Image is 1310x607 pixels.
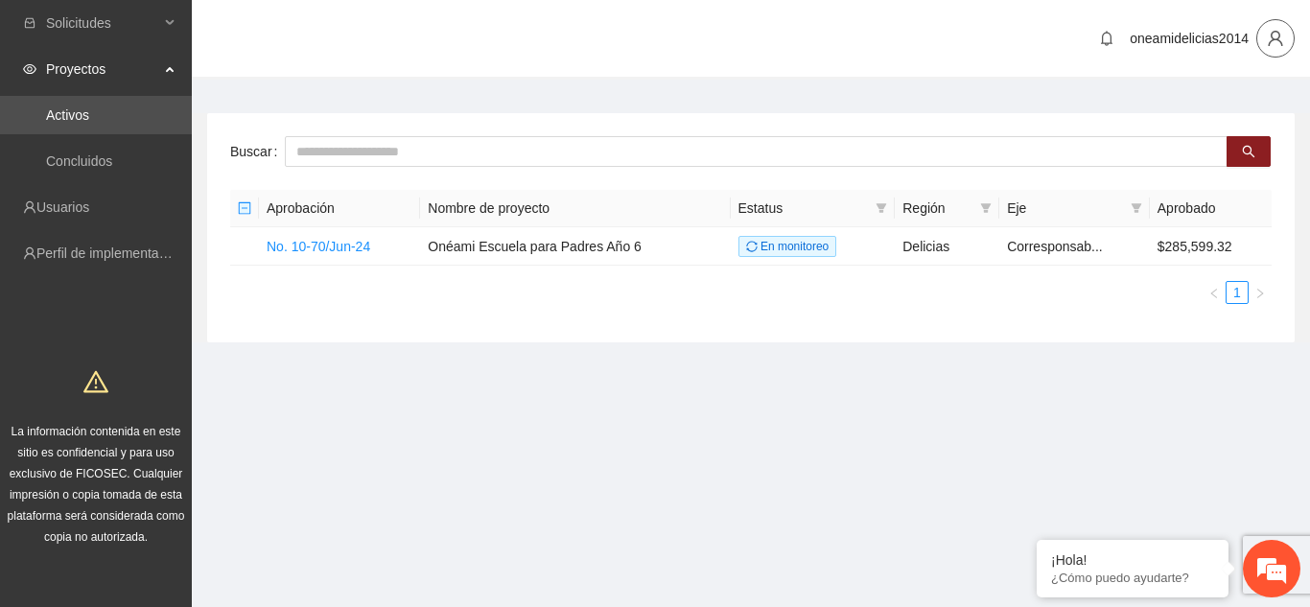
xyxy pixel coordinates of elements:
[1131,202,1142,214] span: filter
[83,369,108,394] span: warning
[46,153,112,169] a: Concluidos
[1150,227,1272,266] td: $285,599.32
[872,194,891,222] span: filter
[259,190,420,227] th: Aprobación
[876,202,887,214] span: filter
[420,190,730,227] th: Nombre de proyecto
[46,50,159,88] span: Proyectos
[895,227,999,266] td: Delicias
[1051,552,1214,568] div: ¡Hola!
[36,199,89,215] a: Usuarios
[1249,281,1272,304] button: right
[230,136,285,167] label: Buscar
[238,201,251,215] span: minus-square
[980,202,992,214] span: filter
[1227,136,1271,167] button: search
[1226,281,1249,304] li: 1
[36,245,186,261] a: Perfil de implementadora
[902,198,972,219] span: Región
[1007,198,1123,219] span: Eje
[1257,30,1294,47] span: user
[1203,281,1226,304] button: left
[1092,31,1121,46] span: bell
[1256,19,1295,58] button: user
[420,227,730,266] td: Onéami Escuela para Padres Año 6
[46,107,89,123] a: Activos
[8,425,185,544] span: La información contenida en este sitio es confidencial y para uso exclusivo de FICOSEC. Cualquier...
[976,194,995,222] span: filter
[1127,194,1146,222] span: filter
[1203,281,1226,304] li: Previous Page
[1249,281,1272,304] li: Next Page
[23,16,36,30] span: inbox
[746,241,758,252] span: sync
[1051,571,1214,585] p: ¿Cómo puedo ayudarte?
[46,4,159,42] span: Solicitudes
[1227,282,1248,303] a: 1
[1130,31,1249,46] span: oneamidelicias2014
[1254,288,1266,299] span: right
[1091,23,1122,54] button: bell
[1007,239,1103,254] span: Corresponsab...
[23,62,36,76] span: eye
[1150,190,1272,227] th: Aprobado
[738,198,869,219] span: Estatus
[738,236,837,257] span: En monitoreo
[1208,288,1220,299] span: left
[1242,145,1255,160] span: search
[267,239,370,254] a: No. 10-70/Jun-24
